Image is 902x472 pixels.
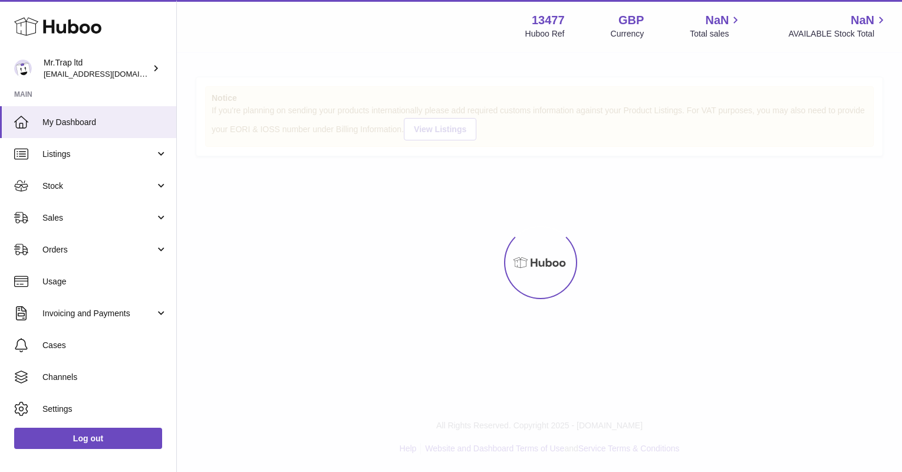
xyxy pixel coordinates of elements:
div: Currency [611,28,644,40]
span: Stock [42,181,155,192]
span: [EMAIL_ADDRESS][DOMAIN_NAME] [44,69,173,78]
div: Mr.Trap ltd [44,57,150,80]
img: office@grabacz.eu [14,60,32,77]
strong: 13477 [532,12,565,28]
span: Cases [42,340,167,351]
a: NaN AVAILABLE Stock Total [788,12,888,40]
div: Huboo Ref [525,28,565,40]
span: NaN [705,12,729,28]
span: Usage [42,276,167,287]
span: Total sales [690,28,742,40]
span: Sales [42,212,155,224]
a: Log out [14,428,162,449]
span: Listings [42,149,155,160]
span: My Dashboard [42,117,167,128]
span: Channels [42,372,167,383]
a: NaN Total sales [690,12,742,40]
span: Orders [42,244,155,255]
span: NaN [851,12,874,28]
span: Invoicing and Payments [42,308,155,319]
strong: GBP [618,12,644,28]
span: AVAILABLE Stock Total [788,28,888,40]
span: Settings [42,404,167,415]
